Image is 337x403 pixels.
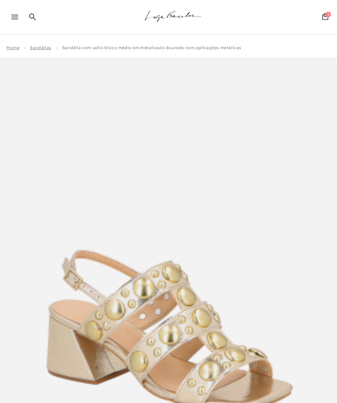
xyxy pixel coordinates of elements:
span: 0 [326,12,331,17]
a: Sandálias [30,45,51,50]
button: 0 [320,12,331,23]
span: SANDÁLIA COM SALTO BLOCO MÉDIO EM METALIZADO DOURADO COM APLICAÇÕES METÁLICAS [62,45,242,50]
a: Home [6,45,19,50]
